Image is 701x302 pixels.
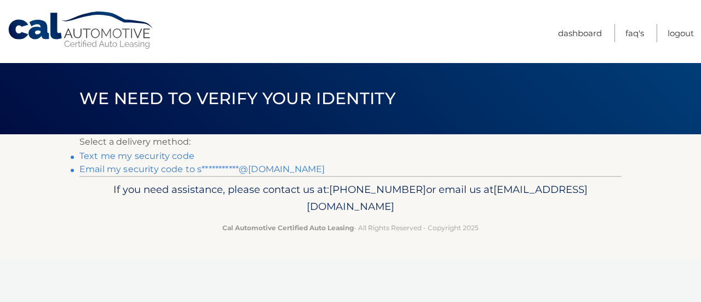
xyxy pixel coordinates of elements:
[79,151,194,161] a: Text me my security code
[222,224,354,232] strong: Cal Automotive Certified Auto Leasing
[7,11,155,50] a: Cal Automotive
[87,181,614,216] p: If you need assistance, please contact us at: or email us at
[329,183,426,196] span: [PHONE_NUMBER]
[558,24,602,42] a: Dashboard
[79,88,395,109] span: We need to verify your identity
[668,24,694,42] a: Logout
[87,222,614,233] p: - All Rights Reserved - Copyright 2025
[79,134,622,150] p: Select a delivery method:
[625,24,644,42] a: FAQ's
